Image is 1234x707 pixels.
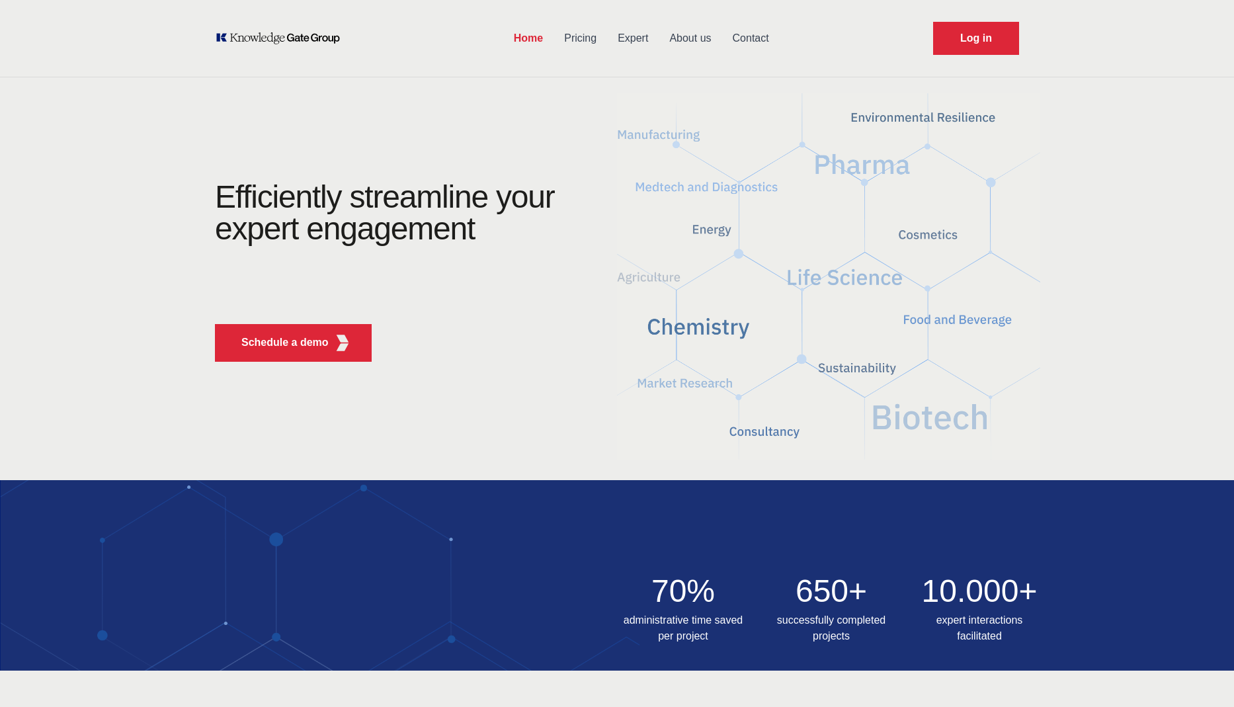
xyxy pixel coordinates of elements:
[607,21,659,56] a: Expert
[241,335,329,351] p: Schedule a demo
[913,612,1046,644] h3: expert interactions facilitated
[617,575,749,607] h2: 70%
[659,21,721,56] a: About us
[215,179,555,246] h1: Efficiently streamline your expert engagement
[554,21,607,56] a: Pricing
[617,86,1040,467] img: KGG Fifth Element RED
[335,335,351,351] img: KGG Fifth Element RED
[215,32,349,45] a: KOL Knowledge Platform: Talk to Key External Experts (KEE)
[503,21,554,56] a: Home
[765,575,897,607] h2: 650+
[617,612,749,644] h3: administrative time saved per project
[913,575,1046,607] h2: 10.000+
[722,21,780,56] a: Contact
[765,612,897,644] h3: successfully completed projects
[933,22,1019,55] a: Request Demo
[215,324,372,362] button: Schedule a demoKGG Fifth Element RED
